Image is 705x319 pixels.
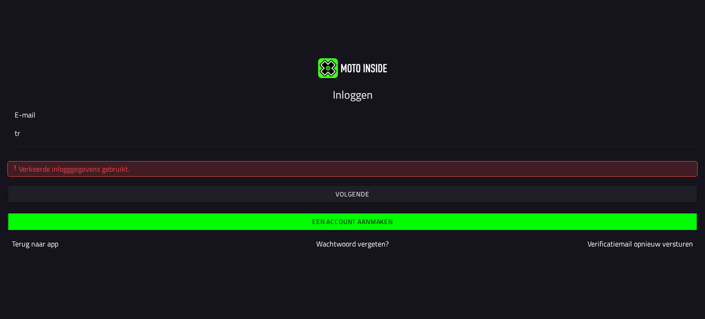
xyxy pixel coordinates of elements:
ion-input: E-mail [15,109,690,146]
ion-text: Inloggen [333,86,373,103]
a: Verificatiemail opnieuw versturen [587,238,693,249]
div: Verkeerde inlogggegevens gebruikt. [7,161,698,177]
a: Wachtwoord vergeten? [316,238,389,249]
a: Terug naar app [12,238,58,249]
input: E-mail [15,128,690,139]
ion-text: Volgende [336,191,369,197]
ion-button: Een account aanmaken [8,213,697,230]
